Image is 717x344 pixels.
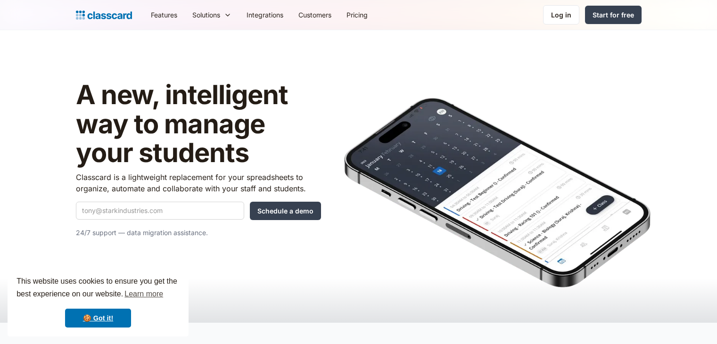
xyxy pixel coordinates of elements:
div: Start for free [593,10,634,20]
p: 24/7 support — data migration assistance. [76,227,321,238]
span: This website uses cookies to ensure you get the best experience on our website. [16,276,180,301]
a: Pricing [339,4,375,25]
a: Logo [76,8,132,22]
a: Customers [291,4,339,25]
div: Solutions [192,10,220,20]
a: dismiss cookie message [65,309,131,328]
a: Features [143,4,185,25]
a: Log in [543,5,579,25]
a: Start for free [585,6,642,24]
input: Schedule a demo [250,202,321,220]
div: Solutions [185,4,239,25]
div: cookieconsent [8,267,189,336]
a: Integrations [239,4,291,25]
p: Classcard is a lightweight replacement for your spreadsheets to organize, automate and collaborat... [76,172,321,194]
a: learn more about cookies [123,287,165,301]
input: tony@starkindustries.com [76,202,244,220]
div: Log in [551,10,571,20]
form: Quick Demo Form [76,202,321,220]
h1: A new, intelligent way to manage your students [76,81,321,168]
